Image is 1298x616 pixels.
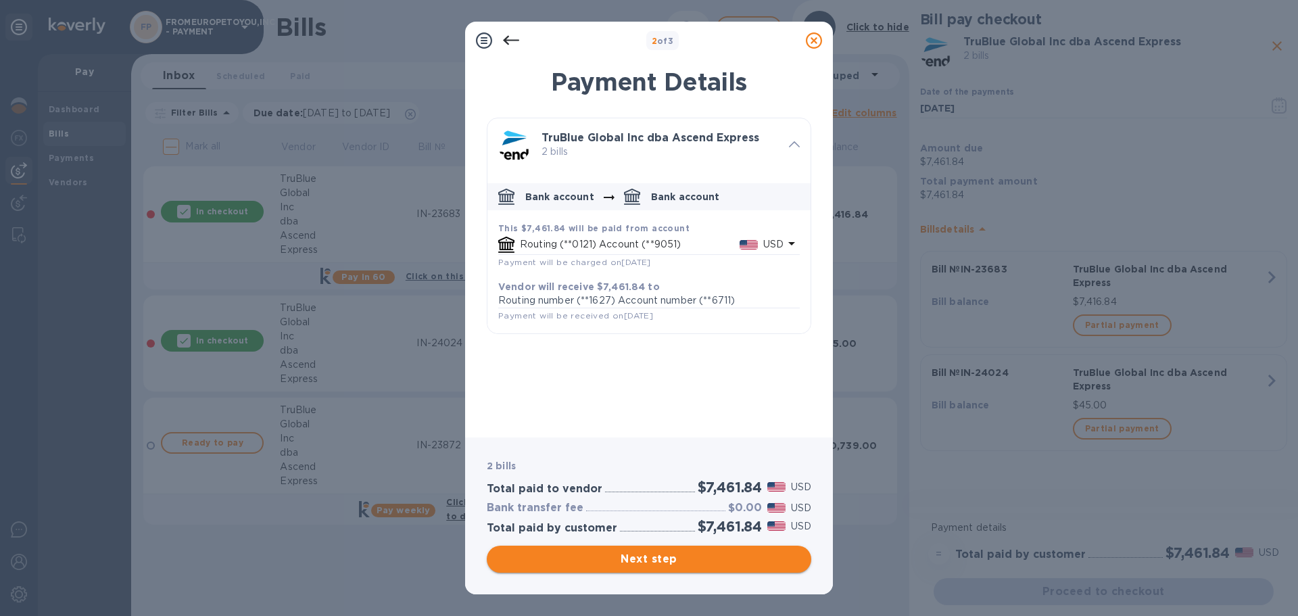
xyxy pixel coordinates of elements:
[487,118,811,172] div: TruBlue Global Inc dba Ascend Express 2 bills
[652,36,674,46] b: of 3
[767,503,786,513] img: USD
[763,237,784,252] p: USD
[542,131,759,144] b: TruBlue Global Inc dba Ascend Express
[651,190,720,204] p: Bank account
[520,237,740,252] p: Routing (**0121) Account (**9051)
[498,551,800,567] span: Next step
[767,482,786,492] img: USD
[698,479,762,496] h2: $7,461.84
[525,190,594,204] p: Bank account
[791,480,811,494] p: USD
[498,223,690,233] b: This $7,461.84 will be paid from account
[791,501,811,515] p: USD
[728,502,762,515] h3: $0.00
[498,257,651,267] span: Payment will be charged on [DATE]
[487,68,811,96] h1: Payment Details
[791,519,811,534] p: USD
[698,518,762,535] h2: $7,461.84
[498,310,653,321] span: Payment will be received on [DATE]
[487,460,516,471] b: 2 bills
[487,546,811,573] button: Next step
[487,502,583,515] h3: Bank transfer fee
[767,521,786,531] img: USD
[498,281,660,292] b: Vendor will receive $7,461.84 to
[487,178,811,333] div: default-method
[498,293,800,308] p: Routing number (**1627) Account number (**6711)
[542,145,778,159] p: 2 bills
[740,240,758,250] img: USD
[487,522,617,535] h3: Total paid by customer
[652,36,657,46] span: 2
[487,483,602,496] h3: Total paid to vendor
